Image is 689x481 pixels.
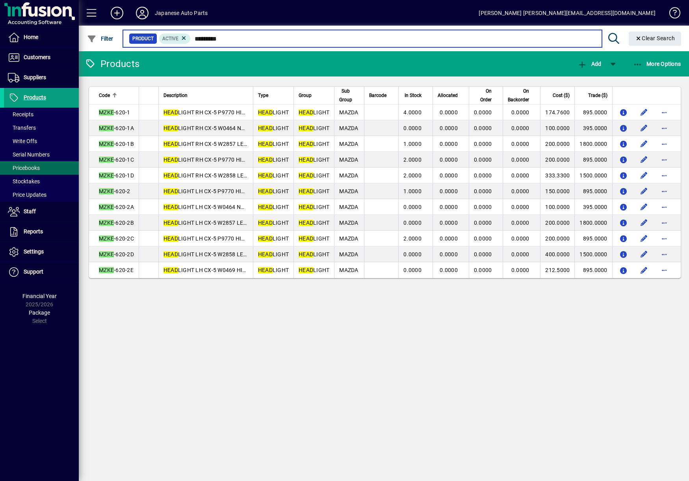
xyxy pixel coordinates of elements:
[258,91,268,100] span: Type
[574,246,612,262] td: 1500.0000
[299,267,313,273] em: HEAD
[163,235,319,242] span: LIGHT LH CX-5 P9770 HID AFS EA *TR* (K032 51 04##)
[258,267,273,273] em: HEAD
[438,91,465,100] div: Allocated
[339,251,358,257] span: MAZDA
[258,188,289,194] span: LIGHT
[574,152,612,168] td: 895.0000
[258,141,289,147] span: LIGHT
[299,125,313,131] em: HEAD
[258,220,273,226] em: HEAD
[440,220,458,226] span: 0.0000
[440,141,458,147] span: 0.0000
[638,153,650,166] button: Edit
[163,125,178,131] em: HEAD
[163,141,178,147] em: HEAD
[638,248,650,261] button: Edit
[658,169,671,182] button: More options
[339,141,358,147] span: MAZDA
[574,183,612,199] td: 895.0000
[663,2,679,27] a: Knowledge Base
[440,251,458,257] span: 0.0000
[85,32,115,46] button: Filter
[403,220,422,226] span: 0.0000
[474,125,492,131] span: 0.0000
[540,104,574,120] td: 174.7600
[638,138,650,150] button: Edit
[339,172,358,179] span: MAZDA
[403,267,422,273] span: 0.0000
[574,262,612,278] td: 895.0000
[163,235,178,242] em: HEAD
[4,222,79,242] a: Reports
[339,188,358,194] span: MAZDA
[258,251,273,257] em: HEAD
[658,216,671,229] button: More options
[403,125,422,131] span: 0.0000
[658,122,671,134] button: More options
[258,188,273,194] em: HEAD
[258,267,289,273] span: LIGHT
[574,120,612,136] td: 395.0000
[163,220,297,226] span: LIGHT LH CX-5 W2857 LED EA (K071 51 04##)
[638,264,650,276] button: Edit
[540,120,574,136] td: 100.0000
[511,157,529,163] span: 0.0000
[99,204,114,210] em: MZKE
[508,87,529,104] span: On Backorder
[163,251,178,257] em: HEAD
[163,204,178,210] em: HEAD
[29,309,50,316] span: Package
[540,152,574,168] td: 200.0000
[588,91,607,100] span: Trade ($)
[339,157,358,163] span: MAZDA
[629,32,682,46] button: Clear
[258,125,289,131] span: LIGHT
[474,87,492,104] span: On Order
[574,168,612,183] td: 1500.0000
[658,138,671,150] button: More options
[163,157,320,163] span: LIGHT RH CX-5 P9770 HID AFS EA *TR* (K032 51 03##)
[299,172,329,179] span: LIGHT
[339,125,358,131] span: MAZDA
[4,28,79,47] a: Home
[99,125,114,131] em: MZKE
[403,109,422,116] span: 4.0000
[258,172,273,179] em: HEAD
[4,202,79,222] a: Staff
[638,232,650,245] button: Edit
[638,216,650,229] button: Edit
[99,141,134,147] span: -620-1B
[258,141,273,147] em: HEAD
[299,235,329,242] span: LIGHT
[4,242,79,262] a: Settings
[658,264,671,276] button: More options
[299,109,329,116] span: LIGHT
[474,87,499,104] div: On Order
[258,204,273,210] em: HEAD
[4,68,79,88] a: Suppliers
[4,134,79,148] a: Write Offs
[24,248,44,255] span: Settings
[540,215,574,231] td: 200.0000
[511,188,529,194] span: 0.0000
[99,109,130,116] span: -620-1
[24,54,50,60] span: Customers
[8,165,40,171] span: Pricebooks
[299,188,313,194] em: HEAD
[474,141,492,147] span: 0.0000
[474,204,492,210] span: 0.0000
[163,172,298,179] span: LIGHT RH CX-5 W2858 LED EA (KA3C 51 03##)
[99,267,114,273] em: MZKE
[405,91,422,100] span: In Stock
[638,201,650,213] button: Edit
[403,141,422,147] span: 1.0000
[258,172,289,179] span: LIGHT
[163,204,309,210] span: LIGHT LH CX-5 W0464 NON HID EA (KE04 51 04##)
[8,192,46,198] span: Price Updates
[440,267,458,273] span: 0.0000
[163,157,178,163] em: HEAD
[658,201,671,213] button: More options
[299,141,313,147] em: HEAD
[99,109,114,116] em: MZKE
